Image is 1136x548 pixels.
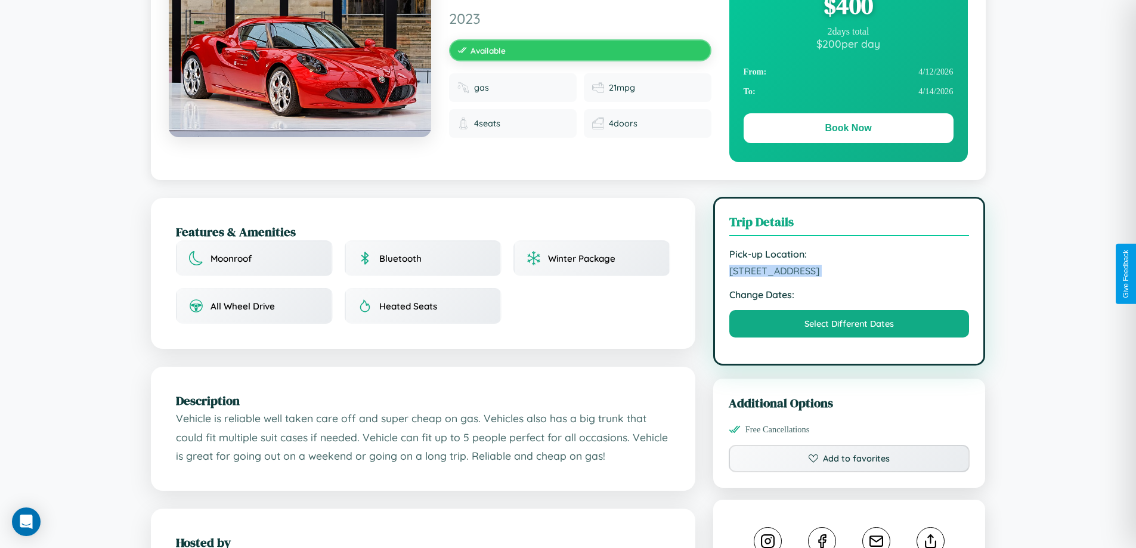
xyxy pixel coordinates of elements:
img: Fuel type [457,82,469,94]
strong: Change Dates: [729,289,970,301]
span: Bluetooth [379,253,422,264]
button: Add to favorites [729,445,970,472]
button: Select Different Dates [729,310,970,338]
h2: Features & Amenities [176,223,670,240]
img: Doors [592,117,604,129]
span: Free Cancellations [745,425,810,435]
div: Open Intercom Messenger [12,507,41,536]
span: Heated Seats [379,301,437,312]
img: Fuel efficiency [592,82,604,94]
h2: Description [176,392,670,409]
div: 4 / 12 / 2026 [744,62,954,82]
button: Book Now [744,113,954,143]
span: gas [474,82,489,93]
h3: Trip Details [729,213,970,236]
span: 2023 [449,10,711,27]
div: 4 / 14 / 2026 [744,82,954,101]
span: 4 doors [609,118,637,129]
div: $ 200 per day [744,37,954,50]
img: Seats [457,117,469,129]
span: 4 seats [474,118,500,129]
p: Vehicle is reliable well taken care off and super cheap on gas. Vehicles also has a big trunk tha... [176,409,670,466]
strong: To: [744,86,756,97]
span: All Wheel Drive [211,301,275,312]
span: [STREET_ADDRESS] [729,265,970,277]
div: Give Feedback [1122,250,1130,298]
h3: Additional Options [729,394,970,411]
strong: From: [744,67,767,77]
span: 21 mpg [609,82,635,93]
strong: Pick-up Location: [729,248,970,260]
span: Available [471,45,506,55]
div: 2 days total [744,26,954,37]
span: Moonroof [211,253,252,264]
span: Winter Package [548,253,615,264]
